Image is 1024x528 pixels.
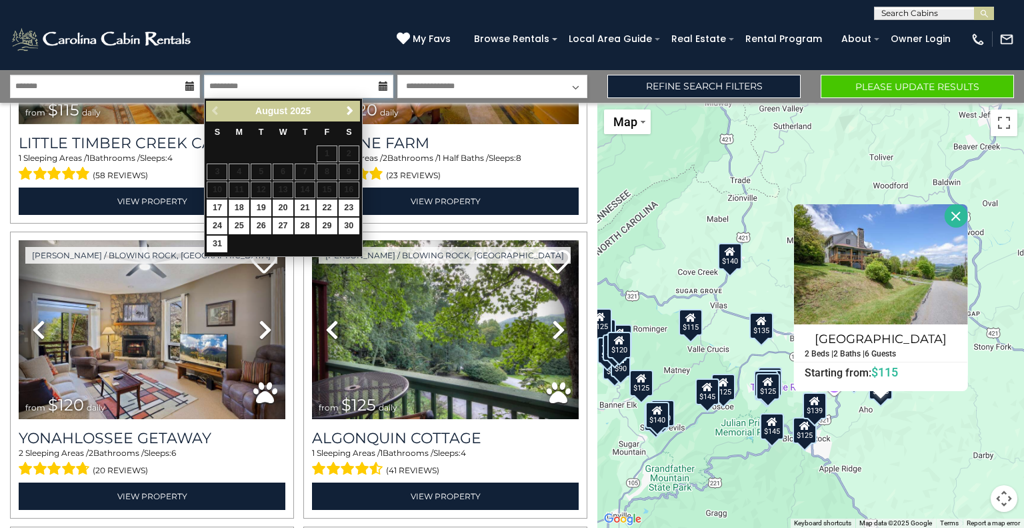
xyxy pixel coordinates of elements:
span: daily [379,403,397,413]
span: $115 [871,365,898,379]
div: $145 [695,378,719,405]
a: Benzine Farm [312,134,579,152]
a: View Property [312,188,579,215]
span: My Favs [413,32,451,46]
a: 23 [339,200,359,216]
span: 4 [167,153,173,163]
h5: 2 Beds | [805,349,833,358]
a: 20 [273,200,293,216]
a: Terms [940,519,959,527]
div: $125 [588,308,612,334]
div: $125 [608,324,632,351]
a: Report a map error [967,519,1020,527]
a: View Property [19,483,285,510]
span: 1 [312,448,315,458]
a: Browse Rentals [467,29,556,49]
button: Close [944,204,967,228]
img: thumbnail_163264183.jpeg [312,240,579,419]
span: from [319,403,339,413]
span: Sunday [215,127,220,137]
div: $135 [758,370,782,397]
a: 28 [295,218,315,234]
a: 17 [207,200,227,216]
button: Toggle fullscreen view [991,109,1017,136]
span: (23 reviews) [386,167,441,184]
span: daily [87,403,105,413]
span: 1 [380,448,383,458]
div: $135 [749,312,773,338]
a: View Property [19,188,285,215]
div: $115 [603,334,627,361]
span: Next [345,105,355,116]
span: Tuesday [259,127,264,137]
a: [GEOGRAPHIC_DATA] 2 Beds | 2 Baths | 6 Guests Starting from:$115 [794,324,968,379]
a: My Favs [397,32,454,47]
div: $115 [869,373,893,400]
a: Real Estate [665,29,733,49]
span: Friday [325,127,330,137]
span: Wednesday [279,127,287,137]
a: 18 [229,200,249,216]
a: 19 [251,200,271,216]
a: Refine Search Filters [607,75,801,98]
div: $140 [754,370,778,397]
a: 31 [207,236,227,252]
img: phone-regular-white.png [971,32,985,47]
span: August [255,105,287,116]
span: Map data ©2025 Google [859,519,932,527]
div: $120 [607,332,631,358]
div: Sleeping Areas / Bathrooms / Sleeps: [312,447,579,479]
div: $140 [645,402,669,429]
span: 8 [516,153,521,163]
a: Open this area in Google Maps (opens a new window) [601,511,645,528]
a: 22 [317,200,337,216]
a: [PERSON_NAME] / Blowing Rock, [GEOGRAPHIC_DATA] [25,247,277,264]
span: 4 [461,448,466,458]
img: Summit Haven [794,204,968,324]
div: Sleeping Areas / Bathrooms / Sleeps: [19,152,285,184]
span: 6 [171,448,176,458]
div: $140 [644,405,668,431]
button: Map camera controls [991,485,1017,512]
div: $85 [597,336,617,363]
div: $125 [711,373,735,400]
button: Change map style [604,109,651,134]
a: About [835,29,878,49]
h5: 6 Guests [865,349,896,358]
div: $145 [760,413,784,439]
img: White-1-2.png [10,26,195,53]
div: Sleeping Areas / Bathrooms / Sleeps: [312,152,579,184]
span: from [25,107,45,117]
a: 21 [295,200,315,216]
span: $115 [48,100,79,119]
a: View Property [312,483,579,510]
span: Monday [236,127,243,137]
button: Please Update Results [821,75,1014,98]
span: daily [380,107,399,117]
div: $120 [758,366,782,393]
h4: [GEOGRAPHIC_DATA] [795,328,967,349]
h5: 2 Baths | [833,349,865,358]
a: Little Timber Creek Cabin [19,134,285,152]
a: Rental Program [739,29,829,49]
span: Saturday [346,127,351,137]
h3: Algonquin Cottage [312,429,579,447]
span: 2 [383,153,387,163]
a: Owner Login [884,29,957,49]
span: Map [613,115,637,129]
div: $90 [611,350,631,377]
span: (41 reviews) [386,462,439,479]
a: [PERSON_NAME] / Blowing Rock, [GEOGRAPHIC_DATA] [319,247,571,264]
span: 1 Half Baths / [438,153,489,163]
span: 2 [89,448,93,458]
span: daily [82,107,101,117]
a: 26 [251,218,271,234]
span: from [25,403,45,413]
span: 1 [19,153,21,163]
a: Yonahlossee Getaway [19,429,285,447]
a: Next [342,103,359,119]
span: 2 [19,448,23,458]
div: $140 [651,399,675,426]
